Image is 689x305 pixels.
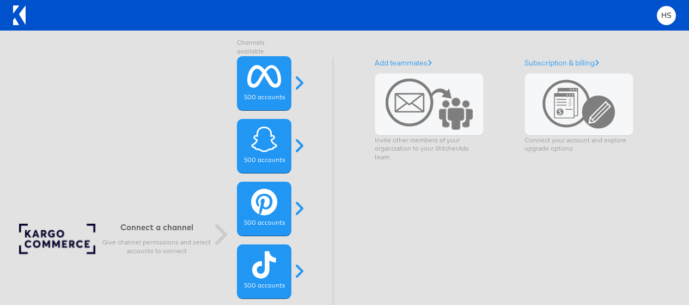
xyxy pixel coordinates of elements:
label: 500 accounts [244,219,285,228]
p: Invite other members of your organization to your StitcherAds team [375,136,484,162]
a: Add teammates [375,58,432,68]
label: 500 accounts [244,93,285,102]
span: HS [661,12,672,19]
h6: Connect a channel [102,222,211,232]
label: 500 accounts [244,282,285,290]
label: Channels available [237,39,291,56]
a: Subscription & billing [525,58,599,68]
p: Give channel permissions and select accounts to connect [102,238,211,255]
p: Connect your account and explore upgrade options [525,136,633,153]
label: 500 accounts [244,156,285,165]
